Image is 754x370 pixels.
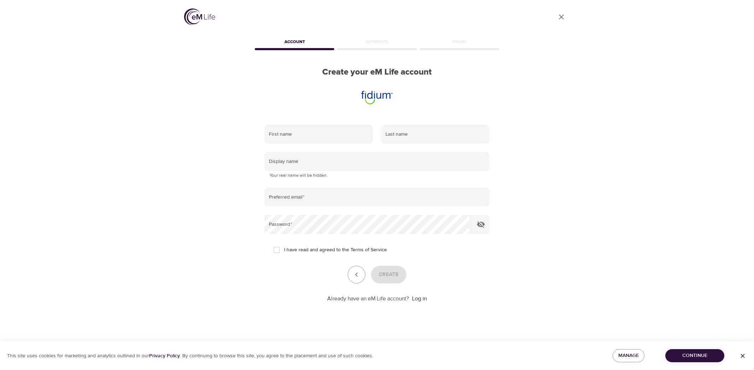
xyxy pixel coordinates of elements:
[270,172,484,179] p: Your real name will be hidden.
[284,246,387,254] span: I have read and agreed to the
[359,86,395,105] img: fidium.png
[184,8,215,25] img: logo
[351,246,387,254] a: Terms of Service
[613,349,644,362] button: Manage
[253,67,501,77] h2: Create your eM Life account
[149,353,180,359] a: Privacy Policy
[618,351,639,360] span: Manage
[327,295,409,303] p: Already have an eM Life account?
[412,295,427,302] a: Log in
[665,349,724,362] button: Continue
[671,351,719,360] span: Continue
[553,8,570,25] a: close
